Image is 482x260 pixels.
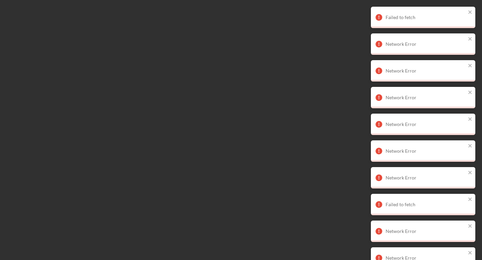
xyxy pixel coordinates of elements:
[468,116,473,123] button: close
[468,223,473,230] button: close
[468,63,473,69] button: close
[386,148,466,154] div: Network Error
[386,68,466,74] div: Network Error
[468,143,473,149] button: close
[386,95,466,100] div: Network Error
[468,9,473,16] button: close
[386,122,466,127] div: Network Error
[386,175,466,180] div: Network Error
[386,229,466,234] div: Network Error
[468,170,473,176] button: close
[468,197,473,203] button: close
[468,36,473,42] button: close
[386,15,466,20] div: Failed to fetch
[386,202,466,207] div: Failed to fetch
[468,250,473,256] button: close
[386,41,466,47] div: Network Error
[468,90,473,96] button: close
